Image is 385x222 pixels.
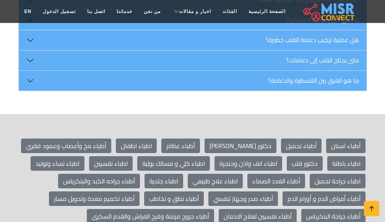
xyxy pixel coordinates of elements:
[37,4,81,19] a: تسجيل الدخول
[137,156,210,171] a: اطباء كلي و مسالك بولية
[138,4,166,19] a: من نحن
[21,139,111,153] a: أطباء مخ وأعصاب وعمود فقري
[188,174,243,188] a: اطباء علاج طبيعي
[116,139,157,153] a: اطباء اطفال
[49,191,140,206] a: أطباء تكميم معدة وتحويل مسار
[145,174,183,188] a: اطباء جلدية
[287,156,323,171] a: دكتور قلب
[161,139,200,153] a: أطباء عظام
[310,174,366,188] a: اطباء جراحة تجميل
[81,4,111,19] a: اتصل بنا
[19,30,367,50] button: هل عملية تركيب دعامة القلب خطيرة؟
[208,191,278,206] a: أطباء صدر وجهاز تنفسي
[303,2,354,21] img: main.misr_connect
[243,4,291,19] a: الصفحة الرئيسية
[205,139,276,153] a: دكتور [PERSON_NAME]
[31,156,84,171] a: اطباء نساء وتوليد
[111,4,138,19] a: خدماتنا
[89,156,133,171] a: اطباء نفسيين
[19,4,37,19] a: EN
[58,174,140,188] a: أطباء جراحه الكبد والبنكرياس
[327,156,366,171] a: اطباء باطنة
[19,51,367,70] button: متى يحتاج القلب إلى دعامات؟
[217,4,243,19] a: الفئات
[326,139,366,153] a: أطباء اسنان
[214,156,282,171] a: اطباء انف واذن وحنجرة
[281,139,322,153] a: أطباء تجميل
[179,8,211,15] span: اخبار و مقالات
[247,174,305,188] a: أطباء الغدد الصماء
[19,71,367,91] button: ما هو الفرق بين القسطرة والدعامة؟
[166,4,217,19] a: اخبار و مقالات
[283,191,366,206] a: أطباء أمراض الدم و أورام الدم
[144,191,204,206] a: أطباء نطق و تخاطب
